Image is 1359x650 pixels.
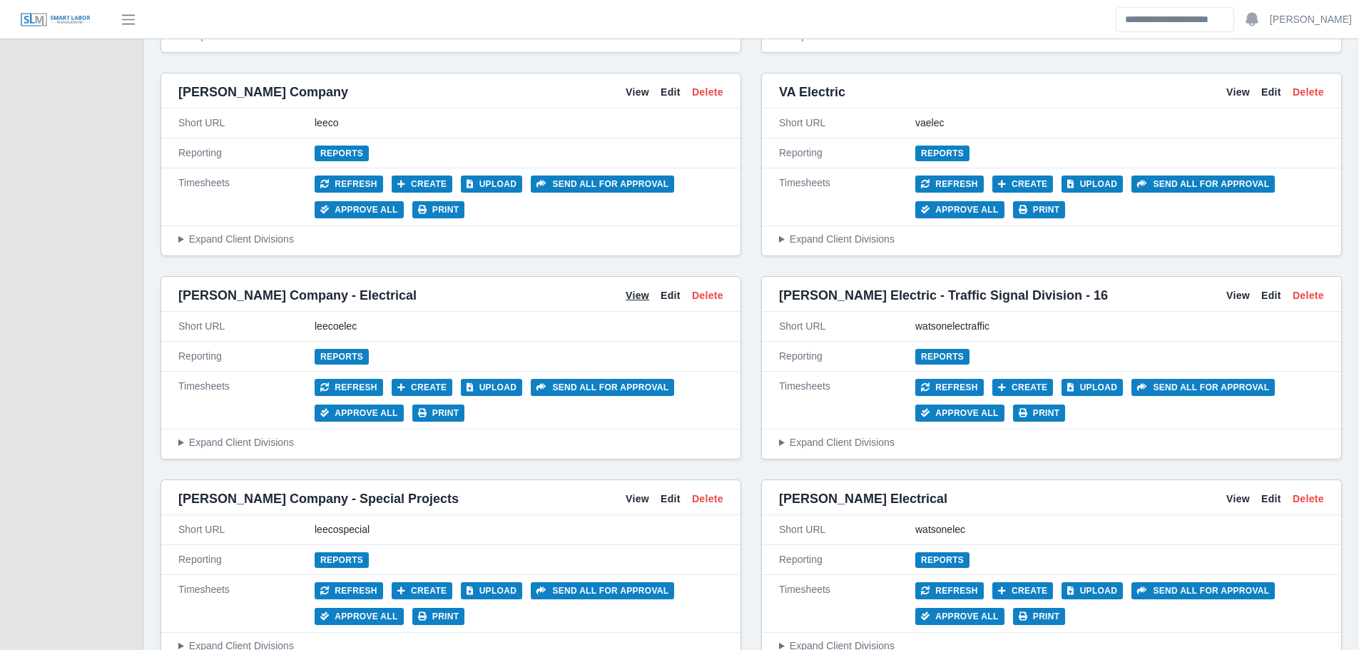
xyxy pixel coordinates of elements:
button: Refresh [915,176,984,193]
div: Short URL [178,319,315,334]
div: Timesheets [779,379,915,422]
div: Timesheets [779,582,915,625]
a: Reports [315,146,369,161]
div: Reporting [178,349,315,364]
div: Timesheets [178,582,315,625]
button: Send all for approval [531,176,674,193]
button: Approve All [315,201,404,218]
button: Send all for approval [531,582,674,599]
div: vaelec [915,116,1324,131]
button: Upload [461,379,522,396]
button: Refresh [315,379,383,396]
button: Approve All [915,405,1004,422]
button: Upload [1062,379,1123,396]
button: Create [392,176,453,193]
div: Short URL [178,116,315,131]
a: Delete [692,492,723,507]
span: VA Electric [779,82,845,102]
a: Edit [1261,85,1281,100]
button: Approve All [915,201,1004,218]
a: Edit [1261,492,1281,507]
button: Approve All [315,405,404,422]
a: View [626,288,649,303]
button: Send all for approval [1131,582,1275,599]
div: Short URL [178,522,315,537]
div: leecoelec [315,319,723,334]
button: Print [1013,201,1066,218]
div: Reporting [779,552,915,567]
button: Upload [1062,582,1123,599]
a: Reports [315,552,369,568]
a: View [626,85,649,100]
button: Create [992,379,1054,396]
a: Edit [661,288,681,303]
button: Approve All [915,608,1004,625]
div: Timesheets [178,176,315,218]
button: Print [412,608,465,625]
div: Timesheets [178,379,315,422]
button: Upload [461,176,522,193]
button: Create [392,379,453,396]
span: [PERSON_NAME] Company - Special Projects [178,489,459,509]
div: watsonelectraffic [915,319,1324,334]
button: Refresh [915,582,984,599]
button: Refresh [315,176,383,193]
span: [PERSON_NAME] Company - Electrical [178,285,417,305]
button: Create [992,176,1054,193]
summary: Expand Client Divisions [178,435,723,450]
a: Edit [661,492,681,507]
summary: Expand Client Divisions [779,435,1324,450]
div: Short URL [779,116,915,131]
a: Edit [661,85,681,100]
a: Delete [692,288,723,303]
div: watsonelec [915,522,1324,537]
a: View [1226,288,1250,303]
div: Reporting [779,349,915,364]
span: [PERSON_NAME] Electric - Traffic Signal Division - 16 [779,285,1108,305]
button: Print [412,201,465,218]
summary: Expand Client Divisions [779,232,1324,247]
a: Reports [915,349,969,365]
button: Send all for approval [1131,176,1275,193]
div: Timesheets [779,176,915,218]
button: Create [992,582,1054,599]
a: [PERSON_NAME] [1270,12,1352,27]
span: [PERSON_NAME] Electrical [779,489,947,509]
div: leecospecial [315,522,723,537]
button: Print [1013,405,1066,422]
div: leeco [315,116,723,131]
div: Short URL [779,319,915,334]
a: View [626,492,649,507]
button: Upload [1062,176,1123,193]
summary: Expand Client Divisions [178,232,723,247]
button: Print [412,405,465,422]
a: Edit [1261,288,1281,303]
a: View [1226,85,1250,100]
button: Refresh [315,582,383,599]
button: Print [1013,608,1066,625]
div: Reporting [178,146,315,161]
button: Upload [461,582,522,599]
a: Reports [915,552,969,568]
a: Delete [1293,288,1324,303]
a: Delete [1293,492,1324,507]
span: [PERSON_NAME] Company [178,82,348,102]
img: SLM Logo [20,12,91,28]
a: Delete [1293,85,1324,100]
button: Create [392,582,453,599]
button: Approve All [315,608,404,625]
div: Reporting [779,146,915,161]
button: Send all for approval [1131,379,1275,396]
button: Refresh [915,379,984,396]
input: Search [1116,7,1234,32]
a: Delete [692,85,723,100]
div: Reporting [178,552,315,567]
div: Short URL [779,522,915,537]
a: Reports [315,349,369,365]
a: Reports [915,146,969,161]
a: View [1226,492,1250,507]
button: Send all for approval [531,379,674,396]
